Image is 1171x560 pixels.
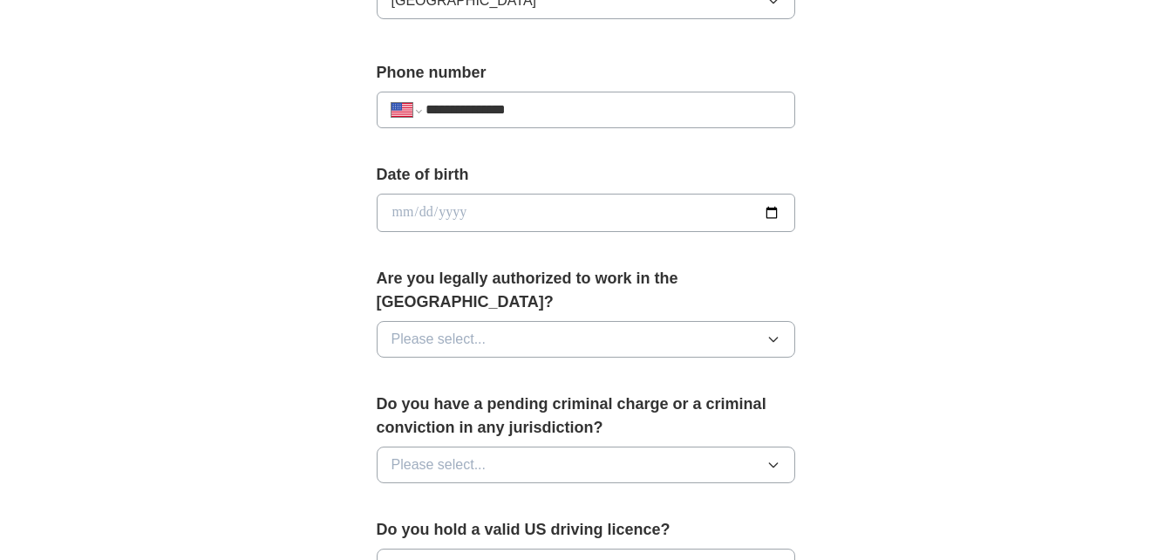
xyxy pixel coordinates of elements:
span: Please select... [391,454,487,475]
label: Are you legally authorized to work in the [GEOGRAPHIC_DATA]? [377,267,795,314]
span: Please select... [391,329,487,350]
label: Do you hold a valid US driving licence? [377,518,795,542]
button: Please select... [377,321,795,358]
label: Date of birth [377,163,795,187]
button: Please select... [377,447,795,483]
label: Do you have a pending criminal charge or a criminal conviction in any jurisdiction? [377,393,795,440]
label: Phone number [377,61,795,85]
